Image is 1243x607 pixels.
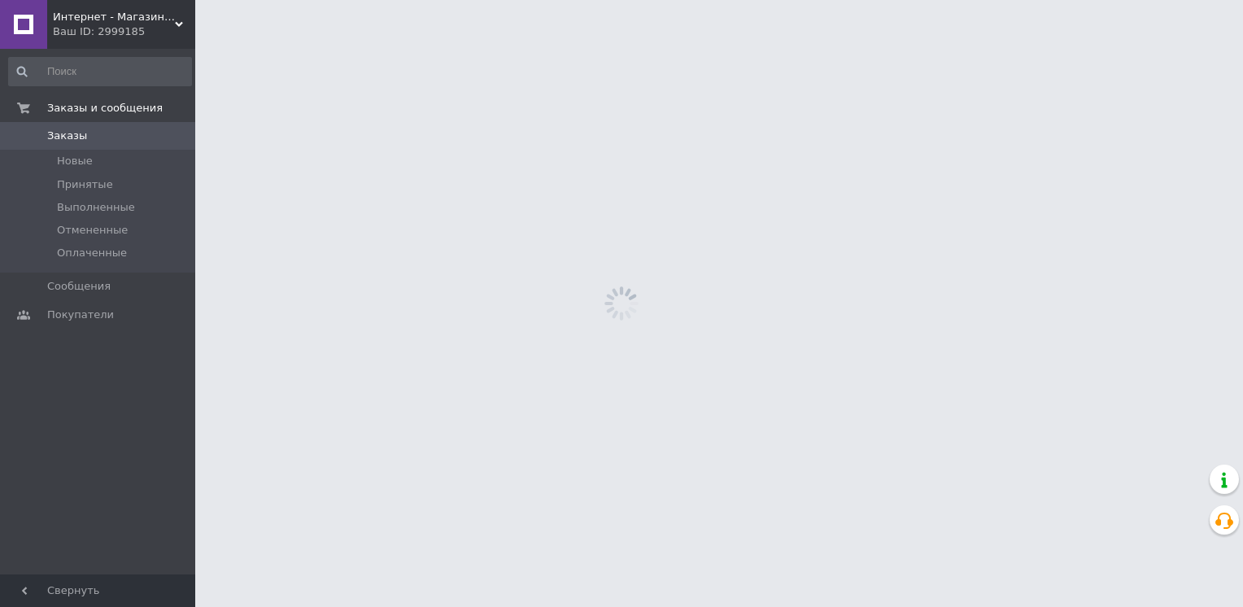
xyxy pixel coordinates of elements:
[8,57,192,86] input: Поиск
[57,177,113,192] span: Принятые
[57,246,127,260] span: Оплаченные
[53,10,175,24] span: Интернет - Магазин "Ромб"
[57,200,135,215] span: Выполненные
[47,308,114,322] span: Покупатели
[47,129,87,143] span: Заказы
[47,101,163,116] span: Заказы и сообщения
[57,154,93,168] span: Новые
[57,223,128,238] span: Отмененные
[47,279,111,294] span: Сообщения
[53,24,195,39] div: Ваш ID: 2999185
